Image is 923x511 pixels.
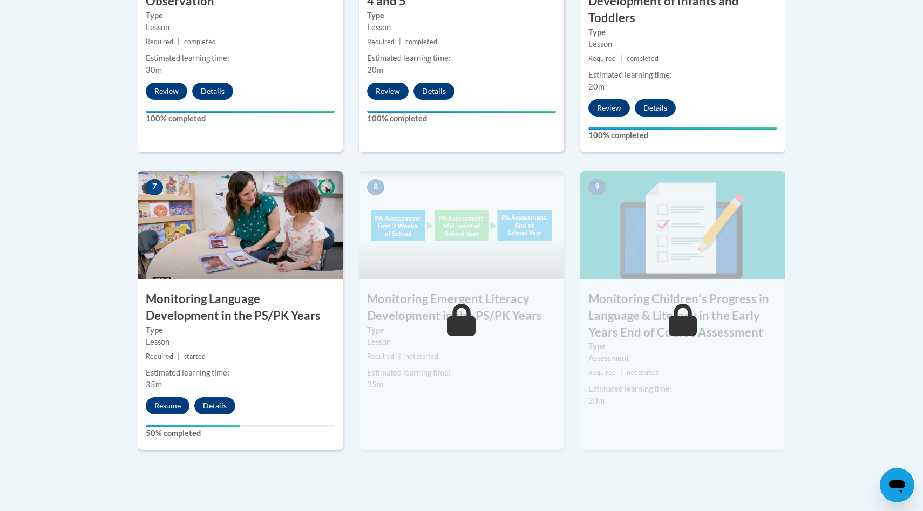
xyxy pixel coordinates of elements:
span: completed [627,54,659,63]
div: Estimated learning time: [367,367,556,379]
button: Details [413,83,454,100]
span: 30m [146,65,162,74]
span: | [620,369,622,377]
span: | [178,38,180,46]
div: Estimated learning time: [588,383,777,395]
span: 20m [588,82,605,91]
span: not started [405,352,438,360]
label: Type [588,340,777,352]
span: 35m [367,380,383,389]
span: 20m [367,65,383,74]
span: | [399,352,401,360]
span: completed [405,38,437,46]
span: completed [184,38,216,46]
div: Your progress [146,111,335,113]
div: Your progress [588,127,777,130]
label: Type [588,26,777,38]
span: 9 [588,179,606,195]
span: | [620,54,622,63]
h3: Monitoring Emergent Literacy Development in the PS/PK Years [359,291,564,324]
img: Course Image [359,171,564,279]
label: Type [146,324,335,336]
h3: Monitoring Childrenʹs Progress in Language & Literacy in the Early Years End of Course Assessment [580,291,785,340]
span: Required [588,369,616,377]
span: | [178,352,180,360]
label: Type [367,10,556,22]
span: Required [367,38,395,46]
span: 8 [367,179,384,195]
div: Your progress [367,111,556,113]
label: Type [367,324,556,336]
h3: Monitoring Language Development in the PS/PK Years [138,291,343,324]
div: Lesson [146,336,335,348]
label: 100% completed [146,113,335,125]
button: Details [194,397,235,414]
div: Assessment [588,352,777,364]
iframe: Button to launch messaging window [880,468,914,502]
div: Estimated learning time: [588,69,777,81]
span: Required [588,54,616,63]
label: 50% completed [146,427,335,439]
button: Review [367,83,409,100]
label: Type [146,10,335,22]
button: Details [192,83,233,100]
label: 100% completed [588,130,777,141]
span: Required [146,352,173,360]
button: Review [146,83,187,100]
div: Your progress [146,425,240,427]
div: Estimated learning time: [146,367,335,379]
span: not started [627,369,660,377]
span: 35m [146,380,162,389]
img: Course Image [580,171,785,279]
span: 7 [146,179,163,195]
div: Lesson [588,38,777,50]
button: Resume [146,397,189,414]
span: Required [367,352,395,360]
img: Course Image [138,171,343,279]
div: Lesson [367,336,556,348]
label: 100% completed [367,113,556,125]
div: Estimated learning time: [367,52,556,64]
span: started [184,352,206,360]
span: Required [146,38,173,46]
div: Lesson [146,22,335,33]
span: | [399,38,401,46]
div: Estimated learning time: [146,52,335,64]
button: Details [635,99,676,117]
button: Review [588,99,630,117]
span: 20m [588,396,605,405]
div: Lesson [367,22,556,33]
